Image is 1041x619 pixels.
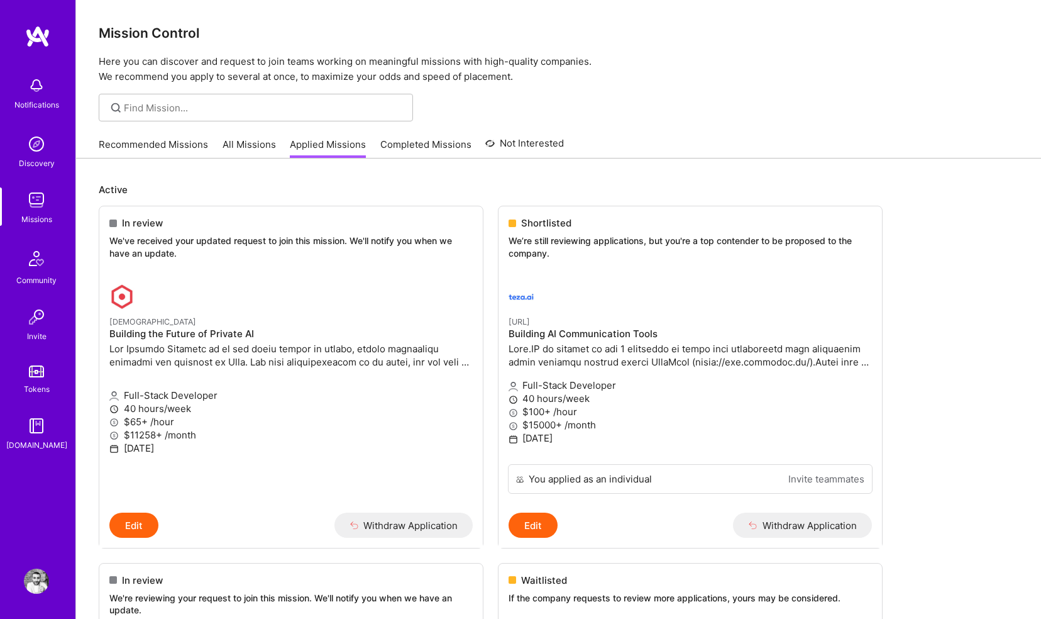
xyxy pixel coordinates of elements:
i: icon Calendar [509,435,518,444]
a: User Avatar [21,569,52,594]
img: logo [25,25,50,48]
a: Applied Missions [290,138,366,159]
img: bell [24,73,49,98]
button: Withdraw Application [334,513,473,538]
input: Find Mission... [124,101,404,114]
p: $100+ /hour [509,405,872,418]
p: [DATE] [509,432,872,445]
p: [DATE] [109,442,473,455]
h3: Mission Control [99,25,1018,41]
small: [URL] [509,317,530,326]
img: Invite [24,304,49,330]
div: You applied as an individual [529,472,652,486]
p: 40 hours/week [109,402,473,415]
i: icon Calendar [109,444,119,454]
span: In review [122,216,163,230]
div: Community [16,274,57,287]
p: We’re still reviewing applications, but you're a top contender to be proposed to the company. [509,235,872,259]
i: icon MoneyGray [109,431,119,440]
p: $11258+ /month [109,428,473,442]
a: Completed Missions [380,138,471,159]
a: Not Interested [485,136,564,159]
div: Discovery [19,157,55,170]
img: guide book [24,413,49,438]
i: icon Applicant [109,391,119,401]
p: Full-Stack Developer [109,389,473,402]
p: Lor Ipsumdo Sitametc ad el sed doeiu tempor in utlabo, etdolo magnaaliqu enimadmi ven quisnost ex... [109,342,473,369]
p: We've received your updated request to join this mission. We'll notify you when we have an update. [109,235,473,259]
div: Missions [21,213,52,226]
img: User Avatar [24,569,49,594]
p: 40 hours/week [509,392,872,405]
img: tokens [29,365,44,377]
span: Waitlisted [521,574,567,587]
i: icon Applicant [509,382,518,391]
span: In review [122,574,163,587]
a: Kynismos company logo[DEMOGRAPHIC_DATA]Building the Future of Private AILor Ipsumdo Sitametc ad e... [99,274,483,513]
i: icon MoneyGray [109,418,119,427]
img: teamwork [24,187,49,213]
img: teza.ai company logo [509,284,534,309]
i: icon MoneyGray [509,408,518,418]
div: [DOMAIN_NAME] [6,438,67,452]
h4: Building AI Communication Tools [509,328,872,340]
small: [DEMOGRAPHIC_DATA] [109,317,196,326]
div: Notifications [14,98,59,111]
a: Recommended Missions [99,138,208,159]
img: discovery [24,131,49,157]
i: icon Clock [109,404,119,414]
p: Lore.IP do sitamet co adi 1 elitseddo ei tempo inci utlaboreetd magn aliquaenim admin veniamqu no... [509,342,872,369]
span: Shortlisted [521,216,571,230]
i: icon MoneyGray [509,421,518,431]
button: Edit [509,513,558,538]
div: Tokens [24,382,50,396]
a: teza.ai company logo[URL]Building AI Communication ToolsLore.IP do sitamet co adi 1 elitseddo ei ... [498,274,882,464]
img: Community [21,243,52,274]
p: $65+ /hour [109,415,473,428]
p: Full-Stack Developer [509,379,872,392]
p: Active [99,183,1018,196]
i: icon SearchGrey [109,101,123,115]
p: Here you can discover and request to join teams working on meaningful missions with high-quality ... [99,54,1018,84]
button: Edit [109,513,158,538]
img: Kynismos company logo [109,284,135,309]
i: icon Clock [509,395,518,404]
h4: Building the Future of Private AI [109,328,473,340]
div: Invite [27,330,47,343]
p: We're reviewing your request to join this mission. We'll notify you when we have an update. [109,592,473,616]
a: Invite teammates [788,472,864,486]
button: Withdraw Application [733,513,872,538]
a: All Missions [223,138,276,159]
p: If the company requests to review more applications, yours may be considered. [509,592,872,605]
p: $15000+ /month [509,418,872,432]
